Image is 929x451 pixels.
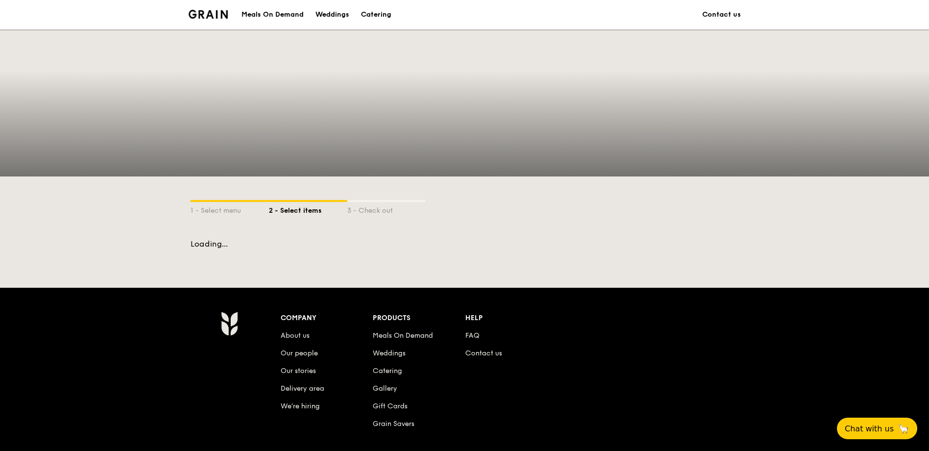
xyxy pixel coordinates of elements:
a: Gift Cards [373,402,407,410]
div: Help [465,311,558,325]
a: We’re hiring [281,402,320,410]
div: 3 - Check out [347,202,426,216]
a: Meals On Demand [373,331,433,340]
div: Company [281,311,373,325]
a: Our stories [281,367,316,375]
a: Our people [281,349,318,357]
span: Chat with us [845,424,894,433]
a: FAQ [465,331,479,340]
a: Delivery area [281,384,324,393]
a: Gallery [373,384,397,393]
a: Logotype [189,10,228,19]
a: About us [281,331,310,340]
a: Weddings [373,349,405,357]
div: 2 - Select items [269,202,347,216]
div: Products [373,311,465,325]
button: Chat with us🦙 [837,418,917,439]
span: 🦙 [898,423,909,434]
div: 1 - Select menu [191,202,269,216]
a: Grain Savers [373,420,414,428]
div: Loading... [191,239,739,249]
img: AYc88T3wAAAABJRU5ErkJggg== [221,311,238,336]
img: Grain [189,10,228,19]
a: Catering [373,367,402,375]
a: Contact us [465,349,502,357]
